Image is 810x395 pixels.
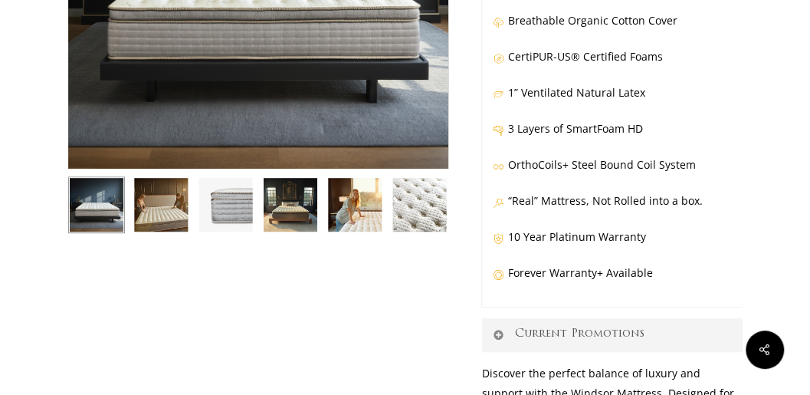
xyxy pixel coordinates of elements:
[133,176,189,233] img: Windsor-Condo-Shoot-Joane-and-eric feel the plush pillow top.
[197,176,254,233] img: Windsor-Side-Profile-HD-Closeup
[493,263,732,299] p: Forever Warranty+ Available
[482,318,743,352] a: Current Promotions
[493,11,732,47] p: Breathable Organic Cotton Cover
[261,176,318,233] img: Windsor In NH Manor
[493,155,732,191] p: OrthoCoils+ Steel Bound Coil System
[68,176,125,233] img: Windsor In Studio
[493,227,732,263] p: 10 Year Platinum Warranty
[493,83,732,119] p: 1” Ventilated Natural Latex
[493,119,732,155] p: 3 Layers of SmartFoam HD
[493,191,732,227] p: “Real” Mattress, Not Rolled into a box.
[493,47,732,83] p: CertiPUR-US® Certified Foams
